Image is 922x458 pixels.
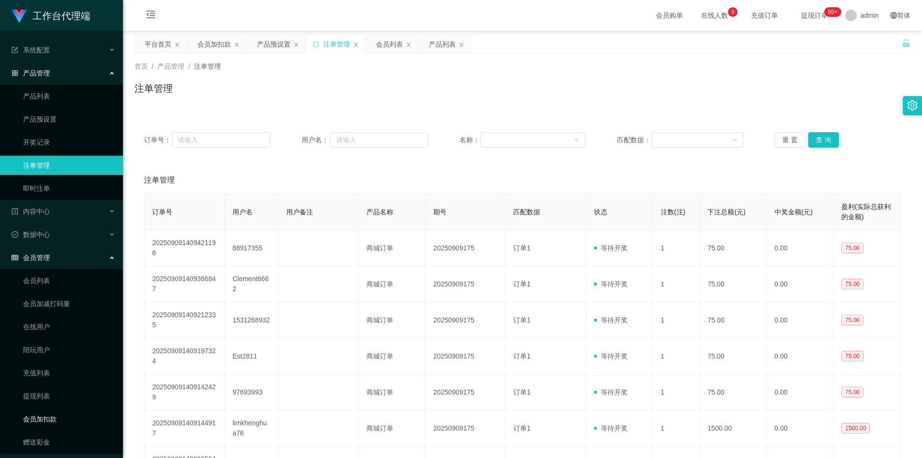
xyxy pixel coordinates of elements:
[152,208,172,216] span: 订单号
[653,374,700,410] td: 1
[12,254,18,261] i: 图标: table
[767,230,834,266] td: 0.00
[594,280,628,288] span: 等待开奖
[513,388,531,396] span: 订单1
[425,266,506,302] td: 20250909175
[653,338,700,374] td: 1
[197,35,231,53] div: 会员加扣款
[594,316,628,324] span: 等待开奖
[513,352,531,360] span: 订单1
[23,433,115,452] a: 赠送彩金
[12,12,90,19] a: 工作台代理端
[225,374,278,410] td: 97693993
[353,42,359,48] i: 图标: close
[513,280,531,288] span: 订单1
[225,410,278,446] td: limkhenghua76
[144,135,172,145] span: 订单号：
[890,12,897,19] i: 图标: global
[225,230,278,266] td: 88917355
[23,271,115,290] a: 会员列表
[425,338,506,374] td: 20250909175
[425,230,506,266] td: 20250909175
[145,302,225,338] td: 202509091409212335
[12,69,50,77] span: 产品管理
[188,62,190,70] span: /
[707,208,745,216] span: 下注总额(元)
[460,135,481,145] span: 名称：
[732,137,738,144] i: 图标: down
[23,156,115,175] a: 注单管理
[158,62,184,70] span: 产品管理
[594,244,628,252] span: 等待开奖
[746,12,783,19] span: 充值订单
[145,35,171,53] div: 平台首页
[359,410,425,446] td: 商城订单
[172,132,270,148] input: 请输入
[33,0,90,31] h1: 工作台代理端
[513,244,531,252] span: 订单1
[234,42,240,48] i: 图标: close
[700,338,766,374] td: 75.00
[23,363,115,383] a: 充值列表
[767,266,834,302] td: 0.00
[302,135,330,145] span: 用户名：
[23,110,115,129] a: 产品预设置
[313,41,319,48] i: 图标: sync
[359,374,425,410] td: 商城订单
[594,352,628,360] span: 等待开奖
[841,279,863,289] span: 75.00
[700,302,766,338] td: 75.00
[134,0,167,31] i: 图标: menu-fold
[152,62,154,70] span: /
[767,302,834,338] td: 0.00
[225,302,278,338] td: 1531268932
[293,42,299,48] i: 图标: close
[841,387,863,397] span: 75.00
[653,410,700,446] td: 1
[144,174,175,186] span: 注单管理
[767,410,834,446] td: 0.00
[775,132,805,148] button: 重 置
[841,351,863,361] span: 75.00
[23,340,115,359] a: 陪玩用户
[359,266,425,302] td: 商城订单
[174,42,180,48] i: 图标: close
[134,81,173,96] h1: 注单管理
[594,424,628,432] span: 等待开奖
[902,39,910,48] i: 图标: unlock
[406,42,412,48] i: 图标: close
[425,302,506,338] td: 20250909175
[808,132,839,148] button: 查 询
[574,137,580,144] i: 图标: down
[767,374,834,410] td: 0.00
[841,315,863,325] span: 75.00
[425,374,506,410] td: 20250909175
[145,230,225,266] td: 202509091409421196
[841,243,863,253] span: 75.00
[376,35,403,53] div: 会员列表
[700,410,766,446] td: 1500.00
[513,424,531,432] span: 订单1
[617,135,652,145] span: 匹配数据：
[433,208,447,216] span: 期号
[145,374,225,410] td: 202509091409142429
[12,208,50,215] span: 内容中心
[696,12,733,19] span: 在线人数
[257,35,291,53] div: 产品预设置
[225,266,278,302] td: Clement6662
[232,208,253,216] span: 用户名
[359,338,425,374] td: 商城订单
[12,10,27,23] img: logo.9652507e.png
[425,410,506,446] td: 20250909175
[12,254,50,261] span: 会员管理
[775,208,813,216] span: 中奖金额(元)
[323,35,350,53] div: 注单管理
[286,208,313,216] span: 用户备注
[824,7,841,17] sup: 1139
[728,7,738,17] sup: 9
[594,208,607,216] span: 状态
[23,179,115,198] a: 即时注单
[23,133,115,152] a: 开奖记录
[194,62,221,70] span: 注单管理
[366,208,393,216] span: 产品名称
